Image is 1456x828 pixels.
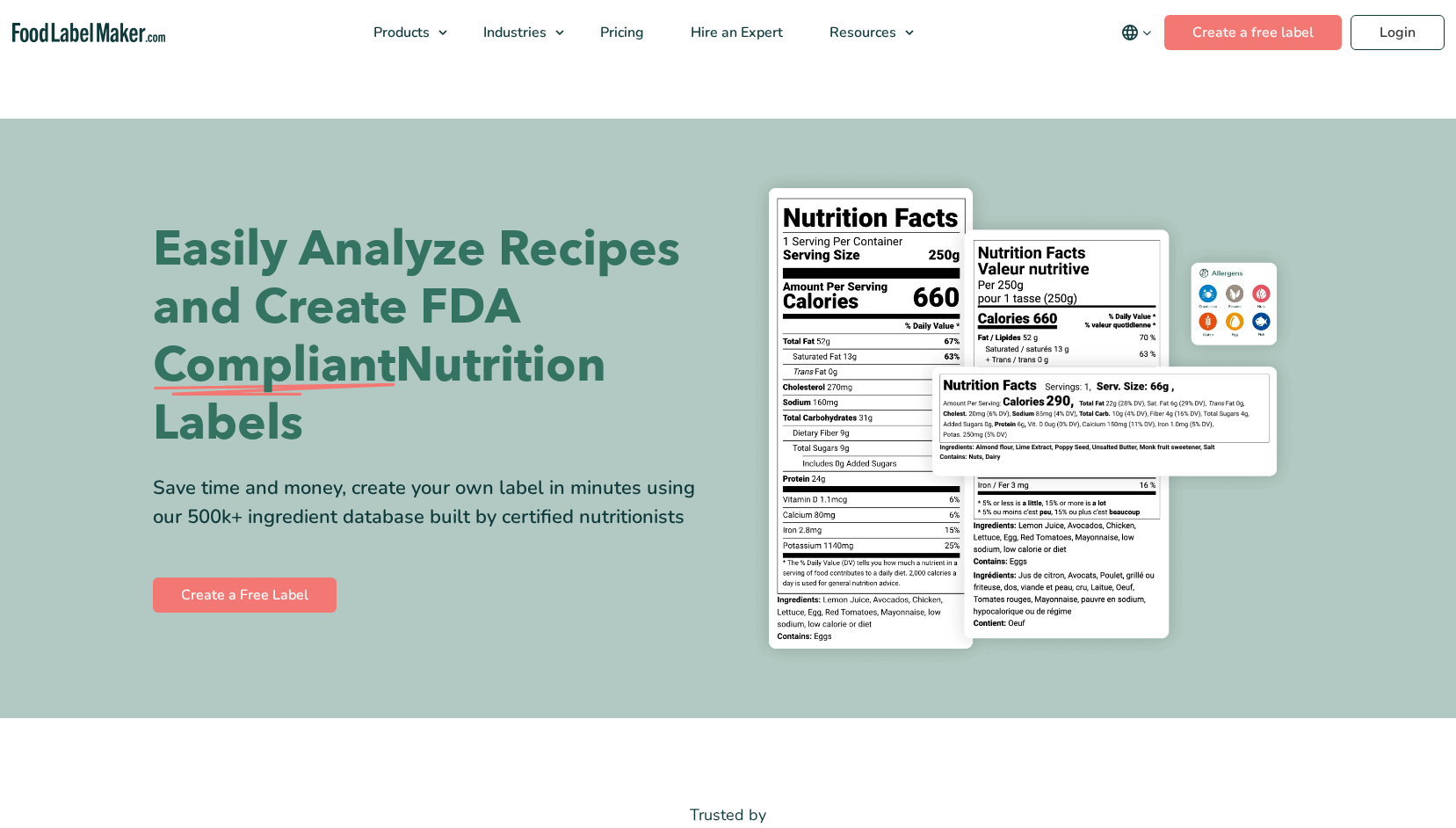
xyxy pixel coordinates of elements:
p: Trusted by [153,803,1304,828]
span: Pricing [595,23,646,42]
span: Products [368,23,431,42]
a: Create a Free Label [153,577,337,613]
h1: Easily Analyze Recipes and Create FDA Nutrition Labels [153,221,715,453]
span: Hire an Expert [685,23,785,42]
a: Login [1351,15,1445,50]
span: Industries [478,23,548,42]
span: Compliant [153,337,395,395]
a: Create a free label [1164,15,1342,50]
div: Save time and money, create your own label in minutes using our 500k+ ingredient database built b... [153,474,715,532]
span: Resources [824,23,898,42]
